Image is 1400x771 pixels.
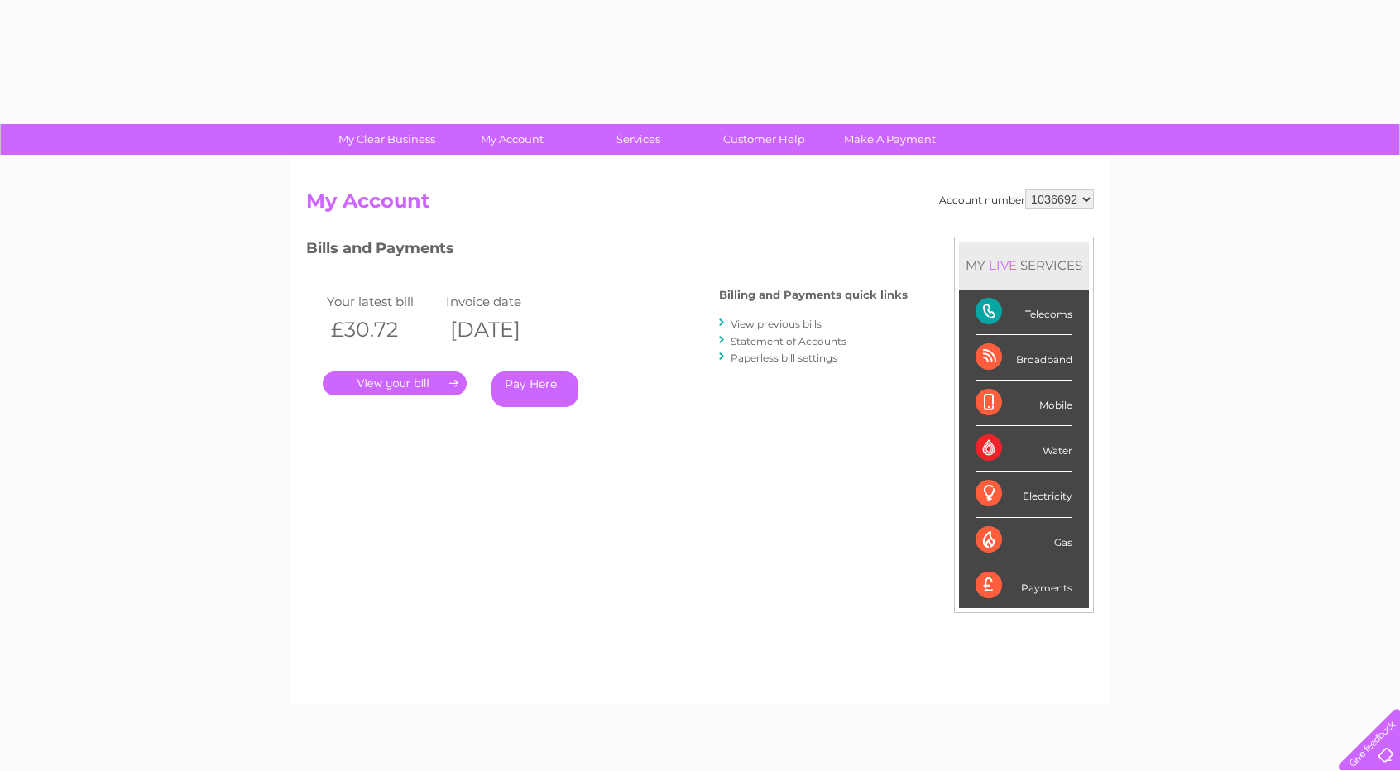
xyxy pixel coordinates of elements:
[731,335,846,347] a: Statement of Accounts
[570,124,707,155] a: Services
[976,335,1072,381] div: Broadband
[976,563,1072,608] div: Payments
[976,381,1072,426] div: Mobile
[731,318,822,330] a: View previous bills
[696,124,832,155] a: Customer Help
[976,518,1072,563] div: Gas
[319,124,455,155] a: My Clear Business
[323,290,442,313] td: Your latest bill
[306,189,1094,221] h2: My Account
[323,313,442,347] th: £30.72
[976,426,1072,472] div: Water
[442,290,561,313] td: Invoice date
[939,189,1094,209] div: Account number
[959,242,1089,289] div: MY SERVICES
[444,124,581,155] a: My Account
[719,289,908,301] h4: Billing and Payments quick links
[442,313,561,347] th: [DATE]
[976,290,1072,335] div: Telecoms
[985,257,1020,273] div: LIVE
[976,472,1072,517] div: Electricity
[323,371,467,395] a: .
[306,237,908,266] h3: Bills and Payments
[491,371,578,407] a: Pay Here
[822,124,958,155] a: Make A Payment
[731,352,837,364] a: Paperless bill settings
